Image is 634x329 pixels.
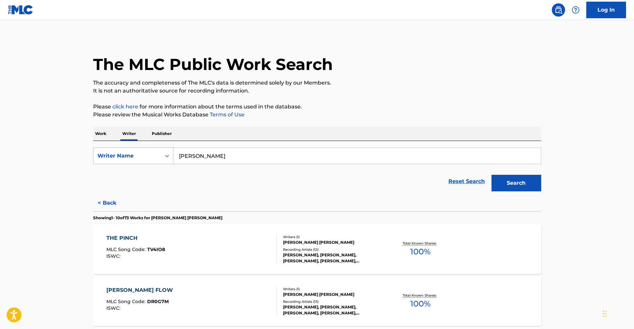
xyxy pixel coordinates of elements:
span: ISWC : [106,305,122,311]
a: Reset Search [445,174,488,189]
div: THE PINCH [106,234,165,242]
div: [PERSON_NAME] [PERSON_NAME] [283,239,383,245]
img: help [572,6,580,14]
a: [PERSON_NAME] FLOWMLC Song Code:DR0G7MISWC:Writers (1)[PERSON_NAME] [PERSON_NAME]Recording Artist... [93,276,541,326]
p: Showing 1 - 10 of 73 Works for [PERSON_NAME] [PERSON_NAME] [93,215,222,221]
div: [PERSON_NAME], [PERSON_NAME], [PERSON_NAME], [PERSON_NAME], [PERSON_NAME] [283,304,383,316]
span: 100 % [410,246,431,258]
p: Please for more information about the terms used in the database. [93,103,541,111]
span: 100 % [410,298,431,310]
span: ISWC : [106,253,122,259]
a: Log In [586,2,626,18]
img: MLC Logo [8,5,33,15]
div: Drag [603,304,607,324]
div: [PERSON_NAME] [PERSON_NAME] [283,292,383,297]
div: [PERSON_NAME], [PERSON_NAME], [PERSON_NAME], [PERSON_NAME], [PERSON_NAME] [283,252,383,264]
div: Recording Artists ( 13 ) [283,299,383,304]
p: The accuracy and completeness of The MLC's data is determined solely by our Members. [93,79,541,87]
p: Publisher [150,127,174,141]
p: Please review the Musical Works Database [93,111,541,119]
form: Search Form [93,148,541,195]
a: click here [112,103,138,110]
a: Terms of Use [208,111,245,118]
span: MLC Song Code : [106,246,147,252]
p: Writer [120,127,138,141]
div: Writers ( 1 ) [283,234,383,239]
img: search [554,6,562,14]
div: Writers ( 1 ) [283,287,383,292]
button: Search [491,175,541,191]
span: DR0G7M [147,298,169,304]
h1: The MLC Public Work Search [93,54,333,74]
a: Public Search [552,3,565,17]
button: < Back [93,195,133,211]
div: [PERSON_NAME] FLOW [106,286,176,294]
div: Help [569,3,582,17]
p: It is not an authoritative source for recording information. [93,87,541,95]
span: MLC Song Code : [106,298,147,304]
p: Total Known Shares: [403,241,438,246]
div: Recording Artists ( 12 ) [283,247,383,252]
span: TV4IO8 [147,246,165,252]
p: Work [93,127,108,141]
p: Total Known Shares: [403,293,438,298]
a: THE PINCHMLC Song Code:TV4IO8ISWC:Writers (1)[PERSON_NAME] [PERSON_NAME]Recording Artists (12)[PE... [93,224,541,274]
div: Writer Name [97,152,157,160]
iframe: Chat Widget [601,297,634,329]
